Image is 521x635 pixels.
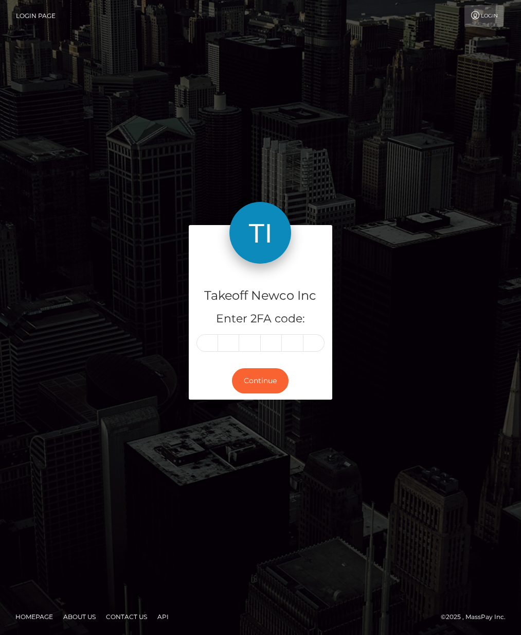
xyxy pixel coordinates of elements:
[196,287,325,305] h4: Takeoff Newco Inc
[11,609,57,625] a: Homepage
[59,609,100,625] a: About Us
[464,5,504,27] a: Login
[229,202,291,264] img: Takeoff Newco Inc
[153,609,173,625] a: API
[196,311,325,327] h5: Enter 2FA code:
[102,609,151,625] a: Contact Us
[232,368,289,393] button: Continue
[16,5,56,27] a: Login Page
[441,611,513,623] div: © 2025 , MassPay Inc.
